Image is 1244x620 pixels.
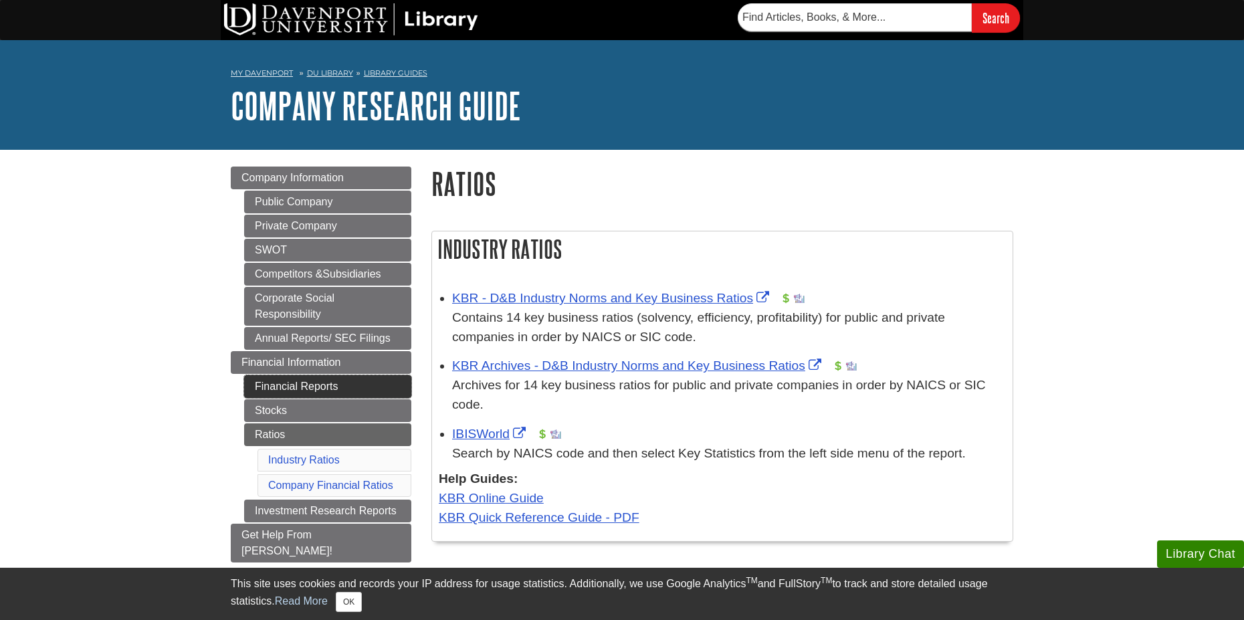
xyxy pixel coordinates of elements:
div: This site uses cookies and records your IP address for usage statistics. Additionally, we use Goo... [231,576,1013,612]
img: Industry Report [794,293,805,304]
a: Link opens in new window [452,291,772,305]
p: Archives for 14 key business ratios for public and private companies in order by NAICS or SIC code. [452,376,1006,415]
div: Guide Page Menu [231,167,411,562]
a: Company Information [231,167,411,189]
a: Company Research Guide [231,85,521,126]
strong: Help Guides: [439,472,518,486]
span: Get Help From [PERSON_NAME]! [241,529,332,556]
sup: TM [746,576,757,585]
a: Library Guides [364,68,427,78]
span: Company Information [241,172,344,183]
button: Library Chat [1157,540,1244,568]
img: DU Library [224,3,478,35]
input: Find Articles, Books, & More... [738,3,972,31]
input: Search [972,3,1020,32]
a: Investment Research Reports [244,500,411,522]
h2: Industry Ratios [432,231,1013,267]
a: Industry Ratios [268,454,340,466]
sup: TM [821,576,832,585]
img: Financial Report [537,429,548,439]
a: Link opens in new window [452,358,825,373]
a: Corporate Social Responsibility [244,287,411,326]
h1: Ratios [431,167,1013,201]
a: Financial Information [231,351,411,374]
a: Company Financial Ratios [268,480,393,491]
img: Industry Report [550,429,561,439]
form: Searches DU Library's articles, books, and more [738,3,1020,32]
a: DU Library [307,68,353,78]
a: SWOT [244,239,411,262]
a: Stocks [244,399,411,422]
a: Link opens in new window [452,427,529,441]
span: Financial Information [241,356,341,368]
a: KBR Online Guide [439,491,544,505]
a: Read More [275,595,328,607]
img: Industry Report [846,360,857,371]
p: Contains 14 key business ratios (solvency, efficiency, profitability) for public and private comp... [452,308,1006,347]
a: Annual Reports/ SEC Filings [244,327,411,350]
button: Close [336,592,362,612]
a: My Davenport [231,68,293,79]
img: Financial Report [833,360,843,371]
a: Get Help From [PERSON_NAME]! [231,524,411,562]
nav: breadcrumb [231,64,1013,86]
a: Private Company [244,215,411,237]
a: Financial Reports [244,375,411,398]
a: Competitors &Subsidiaries [244,263,411,286]
div: Search by NAICS code and then select Key Statistics from the left side menu of the report. [452,444,1006,463]
a: Ratios [244,423,411,446]
a: Public Company [244,191,411,213]
a: KBR Quick Reference Guide - PDF [439,510,639,524]
img: Financial Report [781,293,791,304]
